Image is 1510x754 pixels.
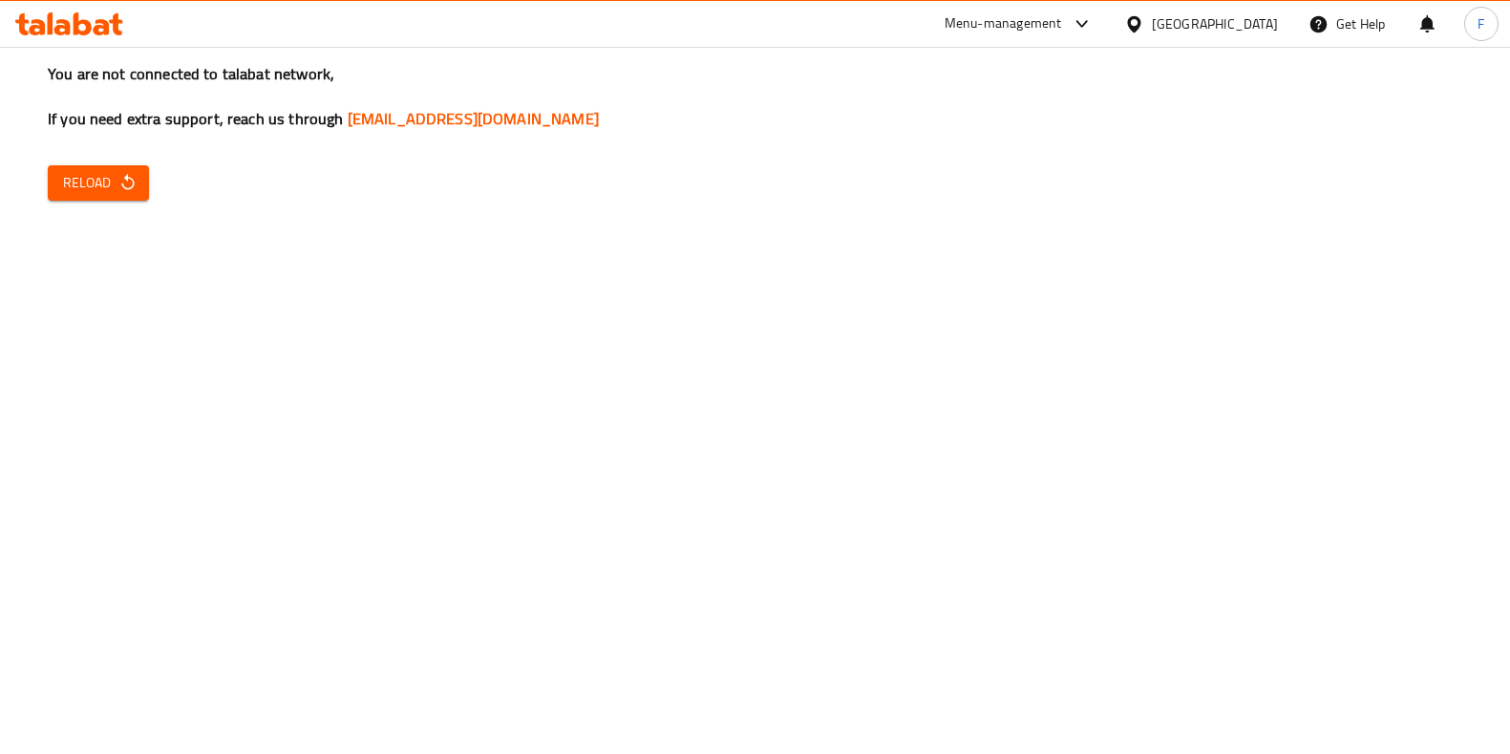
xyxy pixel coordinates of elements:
h3: You are not connected to talabat network, If you need extra support, reach us through [48,63,1462,130]
div: [GEOGRAPHIC_DATA] [1152,13,1278,34]
button: Reload [48,165,149,201]
div: Menu-management [945,12,1062,35]
a: [EMAIL_ADDRESS][DOMAIN_NAME] [348,104,599,133]
span: Reload [63,171,134,195]
span: F [1478,13,1484,34]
